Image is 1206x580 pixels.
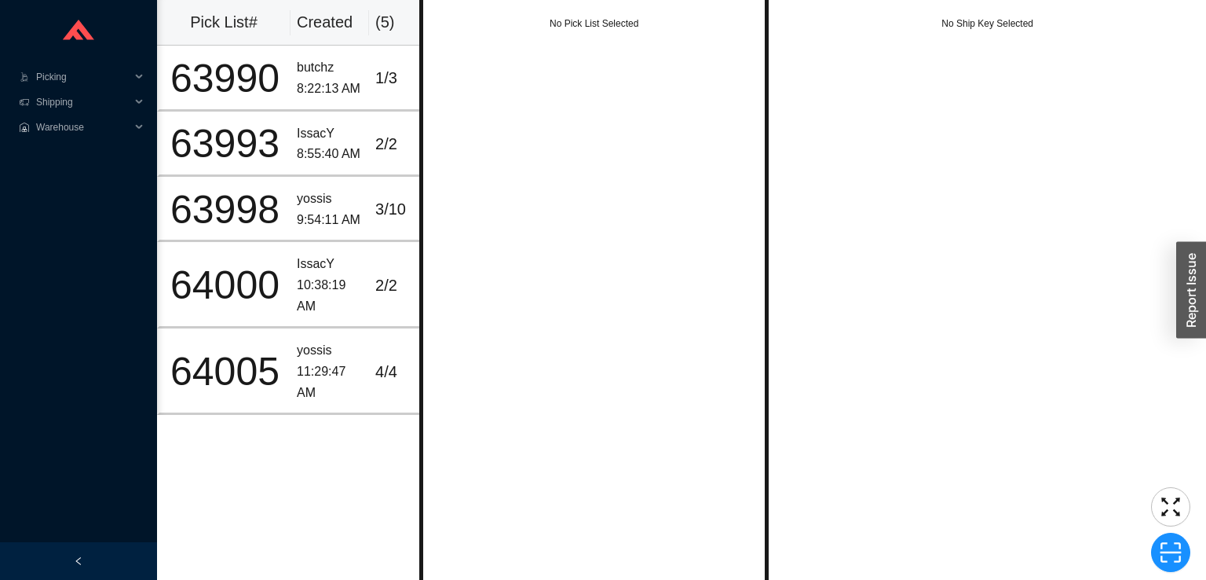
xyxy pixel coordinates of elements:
[297,79,363,100] div: 8:22:13 AM
[375,273,423,299] div: 2 / 2
[375,359,423,385] div: 4 / 4
[36,90,130,115] span: Shipping
[297,123,363,145] div: IssacY
[375,9,426,35] div: ( 5 )
[297,57,363,79] div: butchz
[1152,541,1190,564] span: scan
[297,189,363,210] div: yossis
[36,64,130,90] span: Picking
[1152,495,1190,519] span: fullscreen
[36,115,130,140] span: Warehouse
[297,144,363,165] div: 8:55:40 AM
[166,124,284,163] div: 63993
[769,16,1206,31] div: No Ship Key Selected
[375,131,423,157] div: 2 / 2
[297,254,363,275] div: IssacY
[297,362,363,403] div: 11:29:47 AM
[166,266,284,305] div: 64000
[1151,533,1190,572] button: scan
[297,340,363,362] div: yossis
[166,352,284,391] div: 64005
[297,210,363,231] div: 9:54:11 AM
[375,196,423,222] div: 3 / 10
[166,190,284,229] div: 63998
[166,59,284,98] div: 63990
[423,16,765,31] div: No Pick List Selected
[1151,487,1190,527] button: fullscreen
[74,556,83,566] span: left
[375,65,423,91] div: 1 / 3
[297,275,363,317] div: 10:38:19 AM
